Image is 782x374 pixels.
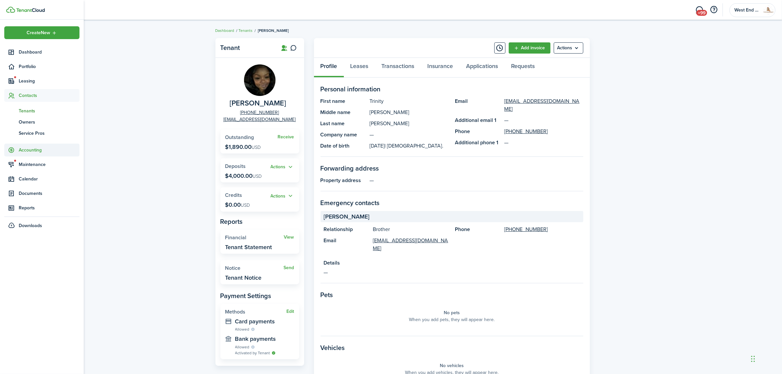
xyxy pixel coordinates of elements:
widget-stats-title: Notice [225,265,284,271]
span: Calendar [19,175,79,182]
span: Allowed [235,326,250,332]
panel-main-description: — [324,269,580,276]
button: Edit [287,309,294,314]
button: Actions [271,163,294,171]
p: $4,000.00 [225,173,262,179]
panel-main-placeholder-title: No pets [444,309,460,316]
widget-stats-description: Card payments [235,318,294,325]
panel-main-title: Date of birth [321,142,367,150]
panel-main-title: Phone [455,225,501,233]
a: [EMAIL_ADDRESS][DOMAIN_NAME] [504,97,583,113]
span: [PERSON_NAME] [324,212,370,221]
panel-main-placeholder-description: When you add pets, they will appear here. [409,316,495,323]
p: $1,890.00 [225,144,261,150]
img: Trinity Bernard [244,64,276,96]
a: Reports [4,201,79,214]
panel-main-placeholder-title: No vehicles [440,362,464,369]
a: [PHONE_NUMBER] [240,109,279,116]
span: +99 [696,10,707,16]
panel-main-description: [PERSON_NAME] [370,108,449,116]
span: Tenants [19,107,79,114]
panel-main-title: Tenant [220,44,273,52]
panel-main-section-title: Forwarding address [321,163,583,173]
button: Open resource center [708,4,720,15]
button: Open menu [554,42,583,54]
panel-main-description: — [370,176,583,184]
a: Tenants [239,28,253,34]
span: Allowed [235,344,250,350]
panel-main-section-title: Vehicles [321,343,583,353]
panel-main-description: [PERSON_NAME] [370,120,449,128]
img: TenantCloud [6,7,15,13]
a: [EMAIL_ADDRESS][DOMAIN_NAME] [224,116,296,123]
panel-main-description: [DATE] [370,142,449,150]
div: Chat Widget [749,342,782,374]
panel-main-title: Last name [321,120,367,128]
a: Transactions [375,58,421,78]
span: [PERSON_NAME] [258,28,289,34]
panel-main-section-title: Personal information [321,84,583,94]
panel-main-title: Relationship [324,225,370,233]
a: Owners [4,116,79,128]
button: Open menu [271,192,294,200]
span: Owners [19,119,79,126]
panel-main-title: Middle name [321,108,367,116]
a: [PHONE_NUMBER] [504,128,548,135]
a: Dashboard [215,28,235,34]
a: Insurance [421,58,460,78]
widget-stats-description: Tenant Notice [225,274,262,281]
span: USD [241,202,250,209]
span: West End Property Management [734,8,761,12]
a: Receive [278,134,294,140]
panel-main-title: First name [321,97,367,105]
span: Maintenance [19,161,79,168]
panel-main-title: Email [455,97,501,113]
panel-main-section-title: Pets [321,290,583,300]
div: Drag [751,349,755,369]
widget-stats-title: Financial [225,235,284,241]
span: Documents [19,190,79,197]
p: $0.00 [225,201,250,208]
panel-main-title: Email [324,237,370,252]
span: Deposits [225,162,246,170]
a: Dashboard [4,46,79,58]
button: Actions [271,192,294,200]
button: Timeline [494,42,505,54]
span: Outstanding [225,133,254,141]
a: Requests [505,58,542,78]
panel-main-title: Property address [321,176,367,184]
panel-main-description: Brother [373,225,449,233]
widget-stats-title: Methods [225,309,287,315]
span: | [DEMOGRAPHIC_DATA]. [385,142,444,150]
panel-main-description: — [370,131,449,139]
a: Add invoice [509,42,550,54]
button: Open menu [4,26,79,39]
span: Create New [27,31,50,35]
span: Trinity Bernard [230,99,286,107]
span: Reports [19,204,79,211]
span: Contacts [19,92,79,99]
panel-main-title: Phone [455,128,501,135]
button: Open menu [271,163,294,171]
a: Messaging [693,2,706,18]
span: Credits [225,191,242,199]
menu-btn: Actions [554,42,583,54]
a: Send [284,265,294,270]
panel-main-title: Additional phone 1 [455,139,501,147]
img: TenantCloud [16,8,45,12]
panel-main-title: Details [324,259,580,267]
span: Activated by Tenant [235,350,270,356]
panel-main-section-title: Emergency contacts [321,198,583,208]
panel-main-subtitle: Reports [220,217,299,226]
span: Service Pros [19,130,79,137]
span: Downloads [19,222,42,229]
a: Tenants [4,105,79,116]
span: USD [253,173,262,180]
panel-main-description: Trinity [370,97,449,105]
span: USD [252,144,261,151]
widget-stats-description: Tenant Statement [225,244,272,250]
